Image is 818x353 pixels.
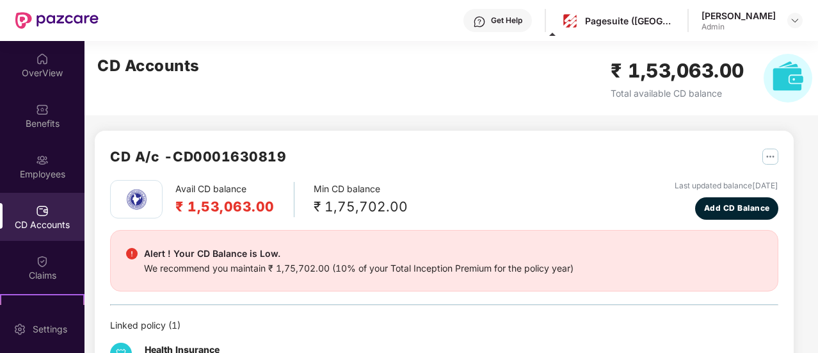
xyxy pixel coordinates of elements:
[36,103,49,116] img: svg+xml;base64,PHN2ZyBpZD0iQmVuZWZpdHMiIHhtbG5zPSJodHRwOi8vd3d3LnczLm9yZy8yMDAwL3N2ZyIgd2lkdGg9Ij...
[36,154,49,167] img: svg+xml;base64,PHN2ZyBpZD0iRW1wbG95ZWVzIiB4bWxucz0iaHR0cDovL3d3dy53My5vcmcvMjAwMC9zdmciIHdpZHRoPS...
[561,12,579,30] img: pagesuite-logo-center.png
[144,261,573,275] div: We recommend you maintain ₹ 1,75,702.00 (10% of your Total Inception Premium for the policy year)
[762,149,778,165] img: svg+xml;base64,PHN2ZyB4bWxucz0iaHR0cDovL3d3dy53My5vcmcvMjAwMC9zdmciIHdpZHRoPSIyNSIgaGVpZ2h0PSIyNS...
[29,323,71,336] div: Settings
[702,22,776,32] div: Admin
[704,202,770,215] span: Add CD Balance
[36,255,49,268] img: svg+xml;base64,PHN2ZyBpZD0iQ2xhaW0iIHhtbG5zPSJodHRwOi8vd3d3LnczLm9yZy8yMDAwL3N2ZyIgd2lkdGg9IjIwIi...
[110,146,286,167] h2: CD A/c - CD0001630819
[790,15,800,26] img: svg+xml;base64,PHN2ZyBpZD0iRHJvcGRvd24tMzJ4MzIiIHhtbG5zPSJodHRwOi8vd3d3LnczLm9yZy8yMDAwL3N2ZyIgd2...
[175,196,275,217] h2: ₹ 1,53,063.00
[491,15,522,26] div: Get Help
[175,182,294,217] div: Avail CD balance
[126,248,138,259] img: svg+xml;base64,PHN2ZyBpZD0iRGFuZ2VyX2FsZXJ0IiBkYXRhLW5hbWU9IkRhbmdlciBhbGVydCIgeG1sbnM9Imh0dHA6Ly...
[314,196,408,217] div: ₹ 1,75,702.00
[15,12,99,29] img: New Pazcare Logo
[36,53,49,65] img: svg+xml;base64,PHN2ZyBpZD0iSG9tZSIgeG1sbnM9Imh0dHA6Ly93d3cudzMub3JnLzIwMDAvc3ZnIiB3aWR0aD0iMjAiIG...
[144,246,573,261] div: Alert ! Your CD Balance is Low.
[585,15,675,27] div: Pagesuite ([GEOGRAPHIC_DATA]) Private Limited
[702,10,776,22] div: [PERSON_NAME]
[675,180,778,192] div: Last updated balance [DATE]
[36,204,49,217] img: svg+xml;base64,PHN2ZyBpZD0iQ0RfQWNjb3VudHMiIGRhdGEtbmFtZT0iQ0QgQWNjb3VudHMiIHhtbG5zPSJodHRwOi8vd3...
[13,323,26,336] img: svg+xml;base64,PHN2ZyBpZD0iU2V0dGluZy0yMHgyMCIgeG1sbnM9Imh0dHA6Ly93d3cudzMub3JnLzIwMDAvc3ZnIiB3aW...
[611,88,722,99] span: Total available CD balance
[764,54,812,103] img: svg+xml;base64,PHN2ZyB4bWxucz0iaHR0cDovL3d3dy53My5vcmcvMjAwMC9zdmciIHhtbG5zOnhsaW5rPSJodHRwOi8vd3...
[115,187,159,212] img: nia.png
[97,54,200,78] h2: CD Accounts
[473,15,486,28] img: svg+xml;base64,PHN2ZyBpZD0iSGVscC0zMngzMiIgeG1sbnM9Imh0dHA6Ly93d3cudzMub3JnLzIwMDAvc3ZnIiB3aWR0aD...
[611,56,744,86] h2: ₹ 1,53,063.00
[110,318,778,332] div: Linked policy ( 1 )
[314,182,408,217] div: Min CD balance
[695,197,778,220] button: Add CD Balance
